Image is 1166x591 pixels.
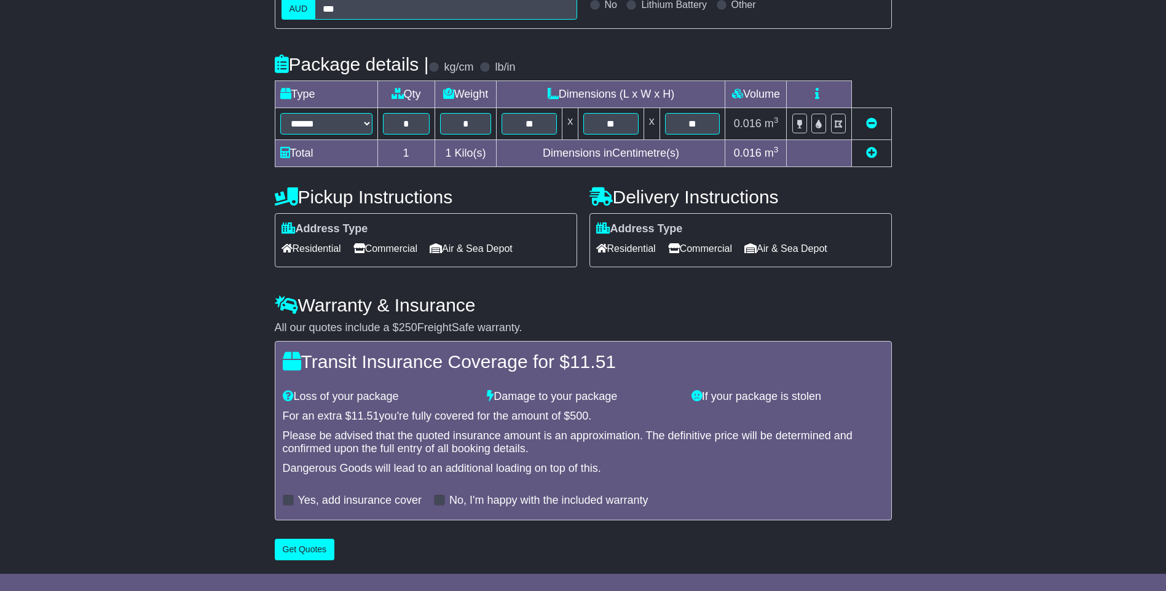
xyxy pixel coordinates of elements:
[765,147,779,159] span: m
[497,140,725,167] td: Dimensions in Centimetre(s)
[435,140,497,167] td: Kilo(s)
[774,145,779,154] sup: 3
[734,117,762,130] span: 0.016
[282,239,341,258] span: Residential
[275,81,377,108] td: Type
[275,54,429,74] h4: Package details |
[282,222,368,236] label: Address Type
[283,410,884,423] div: For an extra $ you're fully covered for the amount of $ .
[283,351,884,372] h4: Transit Insurance Coverage for $
[866,147,877,159] a: Add new item
[562,108,578,140] td: x
[275,187,577,207] h4: Pickup Instructions
[596,239,656,258] span: Residential
[644,108,660,140] td: x
[495,61,515,74] label: lb/in
[283,462,884,476] div: Dangerous Goods will lead to an additional loading on top of this.
[283,429,884,456] div: Please be advised that the quoted insurance amount is an approximation. The definitive price will...
[430,239,513,258] span: Air & Sea Depot
[570,410,588,422] span: 500
[275,321,892,335] div: All our quotes include a $ FreightSafe warranty.
[725,81,787,108] td: Volume
[353,239,417,258] span: Commercial
[277,390,481,404] div: Loss of your package
[444,61,473,74] label: kg/cm
[449,494,648,507] label: No, I'm happy with the included warranty
[570,351,616,372] span: 11.51
[596,222,683,236] label: Address Type
[734,147,762,159] span: 0.016
[352,410,379,422] span: 11.51
[298,494,422,507] label: Yes, add insurance cover
[866,117,877,130] a: Remove this item
[275,140,377,167] td: Total
[668,239,732,258] span: Commercial
[445,147,451,159] span: 1
[744,239,827,258] span: Air & Sea Depot
[377,140,435,167] td: 1
[435,81,497,108] td: Weight
[275,539,335,560] button: Get Quotes
[774,115,779,125] sup: 3
[497,81,725,108] td: Dimensions (L x W x H)
[685,390,890,404] div: If your package is stolen
[275,295,892,315] h4: Warranty & Insurance
[589,187,892,207] h4: Delivery Instructions
[399,321,417,334] span: 250
[481,390,685,404] div: Damage to your package
[765,117,779,130] span: m
[377,81,435,108] td: Qty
